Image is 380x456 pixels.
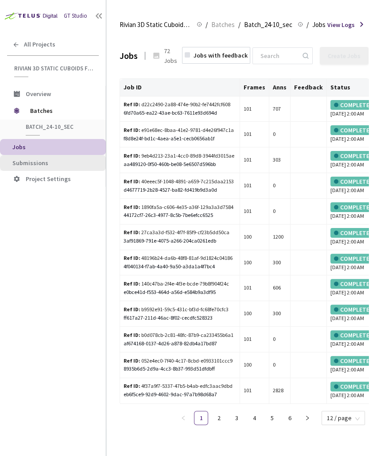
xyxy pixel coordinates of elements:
td: 101 [240,378,269,404]
td: 100 [240,224,269,250]
div: COMPLETED [330,356,377,366]
b: Ref ID: [124,178,140,185]
div: COMPLETED [330,202,377,212]
div: e0bce41d-f553-464d-a56d-e584b9a3df95 [124,288,236,297]
span: Batch_24-10_sec [26,123,91,131]
div: 4f040134-f7ab-4a40-9a50-a3da1a4f7bc4 [124,263,236,271]
div: 1890fa5a-c606-4e35-a36f-129a3a3d7584 [124,203,234,212]
span: Rivian 3D Static Cuboids fixed[2024-25] [14,65,93,72]
td: 100 [240,250,269,276]
div: [DATE] 2:00 AM [330,100,377,118]
b: Ref ID: [124,127,140,133]
td: 100 [240,301,269,327]
div: COMPLETED [330,228,377,238]
td: 303 [269,147,291,173]
div: 052e4ec0-7f40-4c17-8cbd-e0933101ccc9 [124,357,234,365]
a: 2 [212,411,225,425]
b: Ref ID: [124,204,140,210]
a: 4 [248,411,261,425]
div: 48196b24-da6b-48f8-81af-9d1824c04186 [124,254,234,263]
div: COMPLETED [330,254,377,263]
td: 0 [269,199,291,224]
span: Jobs [12,143,26,151]
td: 606 [269,275,291,301]
button: left [176,411,190,425]
div: [DATE] 2:00 AM [330,382,377,400]
div: f8d8e24f-bd1c-4aea-a5e1-cecb0656ab1f [124,135,236,143]
b: Ref ID: [124,255,140,261]
span: left [181,415,186,421]
div: [DATE] 2:00 AM [330,151,377,169]
a: 3 [230,411,243,425]
th: Anns [269,79,291,97]
td: 1200 [269,224,291,250]
td: 101 [240,199,269,224]
input: Search [255,48,301,64]
li: 6 [283,411,297,425]
div: aa489120-0f50-460b-be08-5e6507d596bb [124,160,236,169]
th: Feedback [291,79,327,97]
div: [DATE] 2:00 AM [330,279,377,297]
div: COMPLETED [330,279,377,289]
div: 9eb4d213-23a1-4cc0-89d8-3944fd3015ae [124,152,234,160]
span: 12 / page [327,411,360,425]
li: 4 [247,411,261,425]
td: 101 [240,173,269,199]
td: 0 [269,352,291,378]
div: d22c2490-2a88-474e-90b2-fe7442fcf608 [124,100,234,109]
div: 6fd70a65-ea22-43ae-bc63-7611e93d694d [124,109,236,117]
li: / [238,19,240,30]
li: 1 [194,411,208,425]
div: Jobs [120,49,138,62]
td: 300 [269,250,291,276]
b: Ref ID: [124,101,140,108]
div: b0d078cb-2c81-48fc-87b9-ca233455b6a1 [124,331,234,340]
span: All Projects [24,41,55,48]
a: 6 [283,411,296,425]
div: COMPLETED [330,305,377,314]
td: 300 [269,301,291,327]
a: 5 [265,411,279,425]
div: 40eeec5f-1048-4891-a659-7c215daa2153 [124,178,234,186]
li: Previous Page [176,411,190,425]
div: COMPLETED [330,125,377,135]
button: right [300,411,314,425]
div: [DATE] 2:00 AM [330,305,377,323]
div: COMPLETED [330,177,377,186]
span: Rivian 3D Static Cuboids fixed[2024-25] [120,19,191,30]
div: [DATE] 2:00 AM [330,202,377,220]
span: Batches [30,102,91,120]
th: Frames [240,79,269,97]
li: 5 [265,411,279,425]
div: eb6f5ce9-92d9-4602-9dac-97a7b98d68a7 [124,390,236,399]
div: COMPLETED [330,382,377,391]
div: [DATE] 2:00 AM [330,330,377,348]
a: Batches [209,19,237,29]
div: d4677719-2b28-4527-ba82-fd419b9d3a0d [124,186,236,194]
span: Batches [211,19,235,30]
td: 101 [240,275,269,301]
div: e91e68ec-8baa-41e2-9781-d4e26f947c1a [124,126,234,135]
td: 0 [269,122,291,147]
td: 101 [240,122,269,147]
li: 3 [229,411,244,425]
span: right [305,415,310,421]
li: 2 [212,411,226,425]
td: 0 [269,173,291,199]
span: Submissions [12,159,48,167]
div: Jobs with feedback [194,50,248,60]
div: 140c47ba-2f4e-4f3e-bcde-79b8f904f24c [124,280,234,288]
span: View Logs [327,20,355,30]
div: 8935b6d5-2d9a-4cc3-8b37-993d51dfdbff [124,365,236,373]
div: [DATE] 2:00 AM [330,254,377,272]
div: Page Size [322,411,365,421]
div: 44172cf7-26c3-4977-8c5b-7be6efcc6525 [124,211,236,220]
div: Create Jobs [328,52,361,59]
span: Jobs [312,19,326,30]
div: 4f37a9f7-5337-47b5-b4ab-edfc3aac9dbd [124,382,234,390]
div: b9592e91-59c5-431c-bf3d-fc68fe70cfc3 [124,305,234,314]
b: Ref ID: [124,280,140,287]
div: [DATE] 2:00 AM [330,125,377,143]
div: 72 Jobs [164,46,180,66]
td: 2828 [269,378,291,404]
